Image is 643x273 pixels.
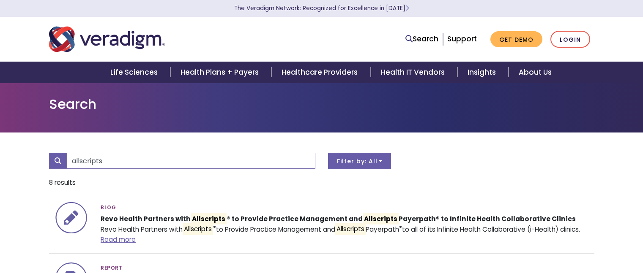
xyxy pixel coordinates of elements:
[101,235,136,244] a: Read more
[101,202,116,214] span: Blog
[234,4,409,12] a: The Veradigm Network: Recognized for Excellence in [DATE]Learn More
[399,224,402,231] sup: ®
[55,202,87,233] img: icon-search-insights-blog-posts.svg
[49,96,594,112] h1: Search
[101,213,576,224] strong: Revo Health Partners with ® to Provide Practice Management and Payerpath® to Infinite Health Coll...
[371,62,457,83] a: Health IT Vendors
[335,223,366,235] mark: Allscripts
[405,33,438,45] a: Search
[271,62,370,83] a: Healthcare Providers
[447,34,477,44] a: Support
[363,213,399,224] mark: Allscripts
[405,4,409,12] span: Learn More
[49,173,594,193] li: 8 results
[213,224,216,231] sup: ®
[170,62,271,83] a: Health Plans + Payers
[49,25,165,53] img: Veradigm logo
[191,213,227,224] mark: Allscripts
[550,31,590,48] a: Login
[490,31,542,48] a: Get Demo
[100,62,170,83] a: Life Sciences
[94,202,594,245] div: Revo Health Partners with to Provide Practice Management and Payerpath to all of its Infinite Hea...
[457,62,509,83] a: Insights
[66,153,315,169] input: Search
[328,153,391,169] button: Filter by: All
[183,223,213,235] mark: Allscripts
[509,62,562,83] a: About Us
